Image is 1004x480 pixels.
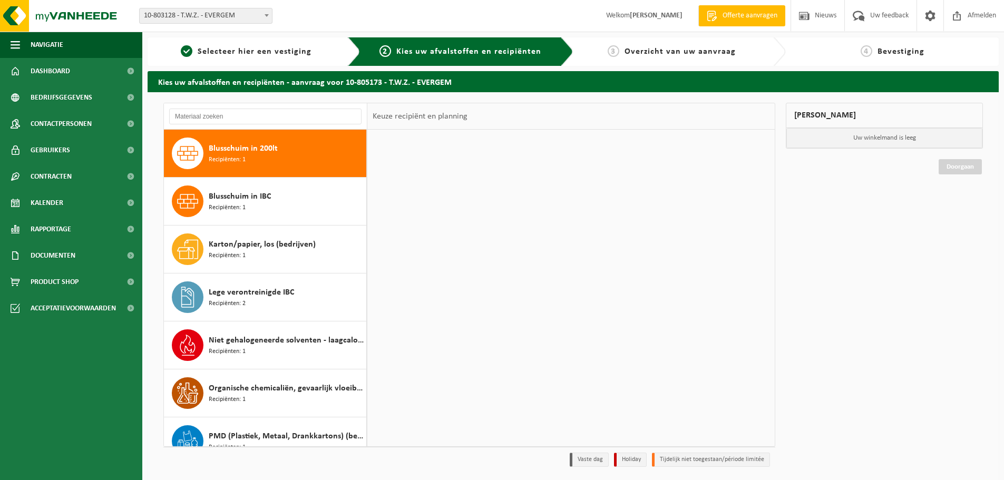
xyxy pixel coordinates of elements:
span: 4 [861,45,872,57]
span: Lege verontreinigde IBC [209,286,294,299]
span: Blusschuim in IBC [209,190,271,203]
button: Blusschuim in 200lt Recipiënten: 1 [164,130,367,178]
span: Organische chemicaliën, gevaarlijk vloeibaar in kleinverpakking [209,382,364,395]
h2: Kies uw afvalstoffen en recipiënten - aanvraag voor 10-805173 - T.W.Z. - EVERGEM [148,71,999,92]
span: Acceptatievoorwaarden [31,295,116,321]
span: 10-803128 - T.W.Z. - EVERGEM [140,8,272,23]
span: Recipiënten: 1 [209,395,246,405]
button: Karton/papier, los (bedrijven) Recipiënten: 1 [164,226,367,273]
span: 10-803128 - T.W.Z. - EVERGEM [139,8,272,24]
span: Recipiënten: 2 [209,299,246,309]
span: Blusschuim in 200lt [209,142,278,155]
a: 1Selecteer hier een vestiging [153,45,339,58]
span: Gebruikers [31,137,70,163]
span: Contactpersonen [31,111,92,137]
span: Bevestiging [878,47,924,56]
span: Kalender [31,190,63,216]
div: Keuze recipiënt en planning [367,103,473,130]
button: Niet gehalogeneerde solventen - laagcalorisch in bulk Recipiënten: 1 [164,321,367,369]
a: Doorgaan [939,159,982,174]
li: Holiday [614,453,647,467]
li: Vaste dag [570,453,609,467]
button: Organische chemicaliën, gevaarlijk vloeibaar in kleinverpakking Recipiënten: 1 [164,369,367,417]
span: Rapportage [31,216,71,242]
span: PMD (Plastiek, Metaal, Drankkartons) (bedrijven) [209,430,364,443]
li: Tijdelijk niet toegestaan/période limitée [652,453,770,467]
span: Bedrijfsgegevens [31,84,92,111]
span: 2 [379,45,391,57]
input: Materiaal zoeken [169,109,362,124]
span: Niet gehalogeneerde solventen - laagcalorisch in bulk [209,334,364,347]
span: Selecteer hier een vestiging [198,47,311,56]
strong: [PERSON_NAME] [630,12,683,19]
div: [PERSON_NAME] [786,103,983,128]
span: 3 [608,45,619,57]
button: Lege verontreinigde IBC Recipiënten: 2 [164,273,367,321]
span: Contracten [31,163,72,190]
span: Karton/papier, los (bedrijven) [209,238,316,251]
span: Kies uw afvalstoffen en recipiënten [396,47,541,56]
button: Blusschuim in IBC Recipiënten: 1 [164,178,367,226]
span: Documenten [31,242,75,269]
span: Recipiënten: 1 [209,251,246,261]
span: Recipiënten: 1 [209,203,246,213]
span: Dashboard [31,58,70,84]
a: Offerte aanvragen [698,5,785,26]
span: 1 [181,45,192,57]
p: Uw winkelmand is leeg [786,128,982,148]
span: Offerte aanvragen [720,11,780,21]
span: Recipiënten: 1 [209,155,246,165]
span: Product Shop [31,269,79,295]
span: Overzicht van uw aanvraag [625,47,736,56]
span: Recipiënten: 1 [209,443,246,453]
span: Recipiënten: 1 [209,347,246,357]
span: Navigatie [31,32,63,58]
button: PMD (Plastiek, Metaal, Drankkartons) (bedrijven) Recipiënten: 1 [164,417,367,465]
